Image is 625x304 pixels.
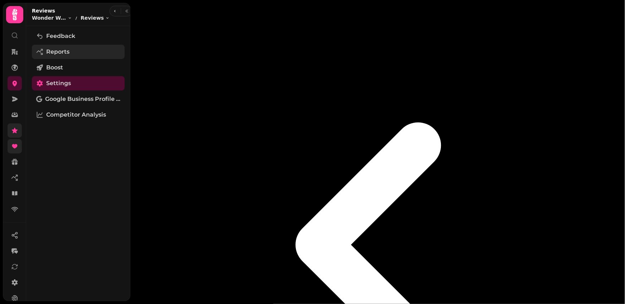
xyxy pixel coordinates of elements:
[32,7,110,14] h2: Reviews
[32,14,66,21] span: Wonder World [GEOGRAPHIC_DATA]
[32,92,125,106] a: Google Business Profile (Beta)
[46,79,71,88] span: Settings
[46,32,75,40] span: Feedback
[26,26,130,301] nav: Tabs
[32,29,125,43] a: Feedback
[32,14,110,21] nav: breadcrumb
[135,241,625,248] a: go-back
[46,111,106,119] span: Competitor Analysis
[45,95,120,103] span: Google Business Profile (Beta)
[32,108,125,122] a: Competitor Analysis
[32,14,72,21] button: Wonder World [GEOGRAPHIC_DATA]
[32,76,125,90] a: Settings
[32,45,125,59] a: Reports
[81,14,110,21] button: Reviews
[32,60,125,75] a: Boost
[46,63,63,72] span: Boost
[46,48,69,56] span: Reports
